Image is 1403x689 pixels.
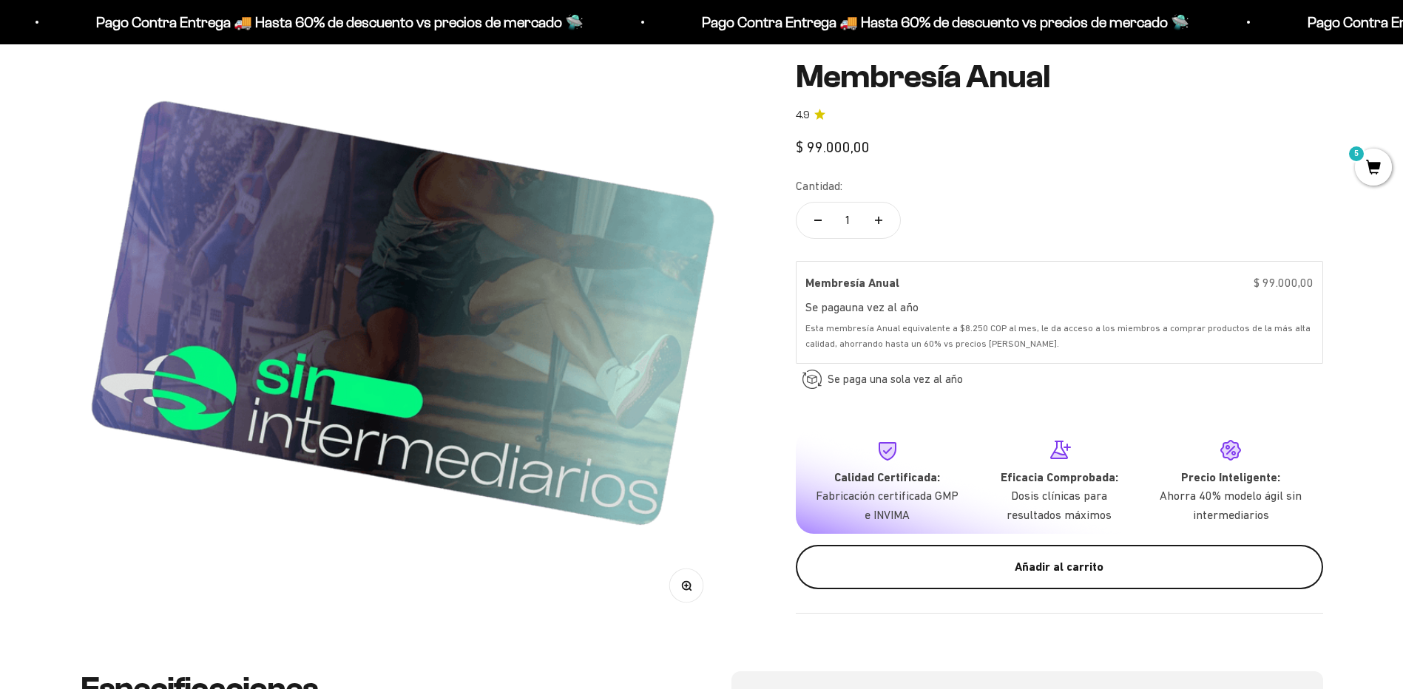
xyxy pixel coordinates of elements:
[796,59,1323,95] h1: Membresía Anual
[796,139,870,155] span: $ 99.000,00
[825,557,1294,577] div: Añadir al carrito
[828,370,963,388] span: Se paga una sola vez al año
[845,300,919,313] label: una vez al año
[796,106,810,123] span: 4.9
[985,486,1133,524] p: Dosis clínicas para resultados máximos
[796,544,1323,588] button: Añadir al carrito
[834,470,940,484] strong: Calidad Certificada:
[814,486,961,524] p: Fabricación certificada GMP e INVIMA
[796,177,842,196] label: Cantidad:
[1001,470,1118,484] strong: Eficacia Comprobada:
[805,300,845,313] label: Se paga
[1254,276,1314,289] span: $ 99.000,00
[805,321,1314,351] div: Esta membresía Anual equivalente a $8.250 COP al mes, le da acceso a los miembros a comprar produ...
[857,202,900,237] button: Aumentar cantidad
[1348,145,1365,163] mark: 5
[504,10,991,34] p: Pago Contra Entrega 🚚 Hasta 60% de descuento vs precios de mercado 🛸
[1157,486,1305,524] p: Ahorra 40% modelo ágil sin intermediarios
[1181,470,1280,484] strong: Precio Inteligente:
[796,106,1323,123] a: 4.94.9 de 5.0 estrellas
[805,274,899,293] label: Membresía Anual
[797,202,839,237] button: Reducir cantidad
[1355,160,1392,177] a: 5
